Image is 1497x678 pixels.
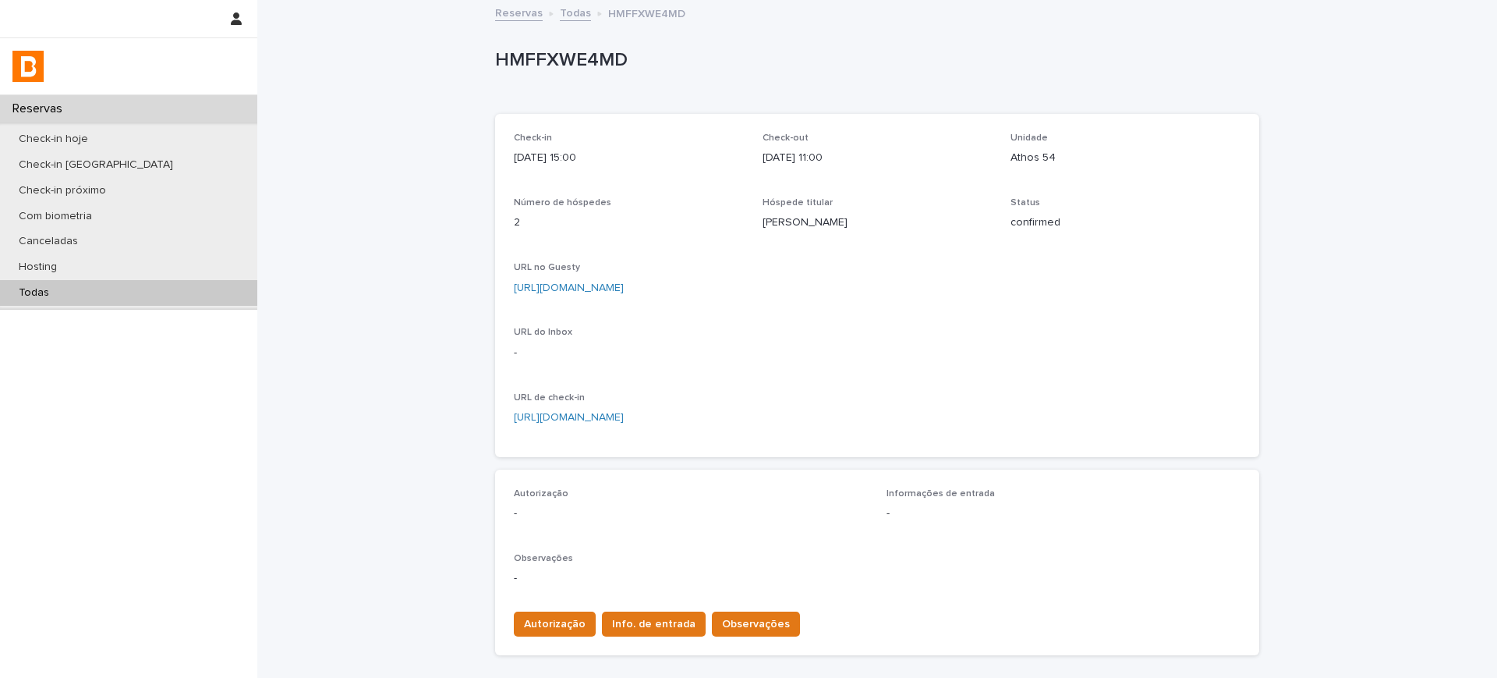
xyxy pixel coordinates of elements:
[1010,150,1240,166] p: Athos 54
[6,286,62,300] p: Todas
[763,215,993,231] p: [PERSON_NAME]
[514,612,596,637] button: Autorização
[6,133,101,146] p: Check-in hoje
[514,489,568,499] span: Autorização
[514,328,572,337] span: URL do Inbox
[712,612,800,637] button: Observações
[763,198,833,208] span: Hóspede titular
[514,215,744,231] p: 2
[514,570,1240,587] p: -
[887,506,1240,522] p: -
[514,412,624,423] a: [URL][DOMAIN_NAME]
[495,49,1253,72] p: HMFFXWE4MD
[514,345,744,361] p: -
[763,150,993,166] p: [DATE] 11:00
[722,616,790,632] span: Observações
[602,612,706,637] button: Info. de entrada
[6,158,186,172] p: Check-in [GEOGRAPHIC_DATA]
[560,3,591,21] a: Todas
[763,133,809,143] span: Check-out
[514,506,868,522] p: -
[6,261,69,274] p: Hosting
[1010,215,1240,231] p: confirmed
[514,150,744,166] p: [DATE] 15:00
[6,184,119,197] p: Check-in próximo
[514,198,611,208] span: Número de hóspedes
[514,554,573,563] span: Observações
[514,393,585,403] span: URL de check-in
[514,263,580,272] span: URL no Guesty
[612,616,695,632] span: Info. de entrada
[1010,133,1048,143] span: Unidade
[887,489,995,499] span: Informações de entrada
[1010,198,1040,208] span: Status
[12,51,44,82] img: zVaNuJHRTjyIjT5M9Xd5
[6,210,104,223] p: Com biometria
[608,4,685,21] p: HMFFXWE4MD
[514,133,552,143] span: Check-in
[524,616,586,632] span: Autorização
[495,3,543,21] a: Reservas
[514,282,624,293] a: [URL][DOMAIN_NAME]
[6,235,90,248] p: Canceladas
[6,101,75,116] p: Reservas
